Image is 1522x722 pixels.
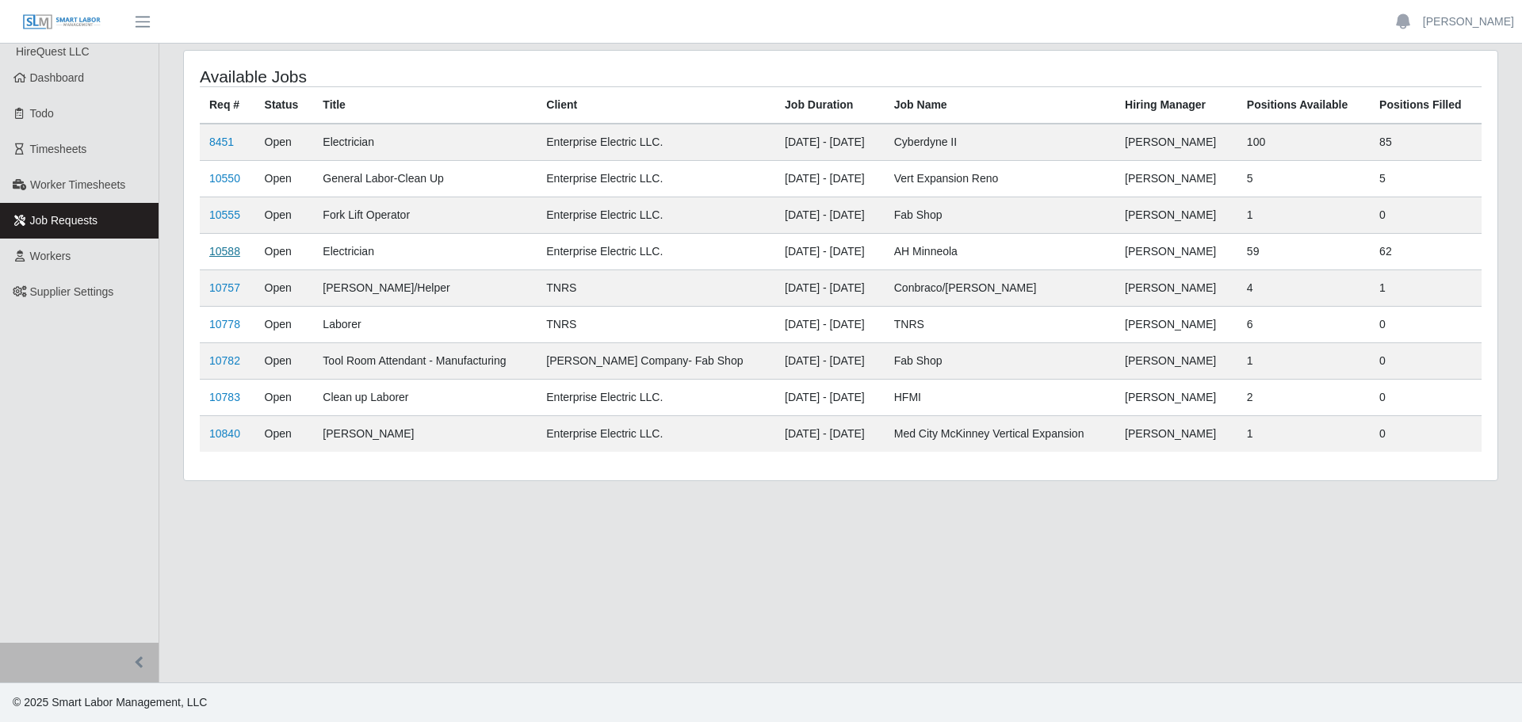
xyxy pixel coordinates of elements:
td: [PERSON_NAME] [313,416,537,453]
td: Enterprise Electric LLC. [537,161,775,197]
th: Client [537,87,775,124]
td: 0 [1370,307,1482,343]
td: [DATE] - [DATE] [775,307,885,343]
a: 10778 [209,318,240,330]
td: [DATE] - [DATE] [775,161,885,197]
td: [PERSON_NAME] [1115,234,1237,270]
td: Open [255,380,314,416]
td: Open [255,307,314,343]
span: Worker Timesheets [30,178,125,191]
td: [DATE] - [DATE] [775,270,885,307]
span: Timesheets [30,143,87,155]
td: TNRS [885,307,1115,343]
td: General Labor-Clean Up [313,161,537,197]
td: [PERSON_NAME] [1115,416,1237,453]
span: HireQuest LLC [16,45,90,58]
td: Clean up Laborer [313,380,537,416]
td: Med City McKinney Vertical Expansion [885,416,1115,453]
span: Job Requests [30,214,98,227]
td: [PERSON_NAME] [1115,161,1237,197]
td: [PERSON_NAME] [1115,307,1237,343]
th: Positions Filled [1370,87,1482,124]
td: Laborer [313,307,537,343]
a: 10588 [209,245,240,258]
td: Fab Shop [885,197,1115,234]
th: Status [255,87,314,124]
a: 10782 [209,354,240,367]
td: [DATE] - [DATE] [775,234,885,270]
a: 10783 [209,391,240,403]
td: 1 [1237,343,1370,380]
td: [DATE] - [DATE] [775,380,885,416]
td: 0 [1370,416,1482,453]
td: 85 [1370,124,1482,161]
th: Job Name [885,87,1115,124]
th: Job Duration [775,87,885,124]
a: 10840 [209,427,240,440]
a: [PERSON_NAME] [1423,13,1514,30]
td: Open [255,270,314,307]
td: 1 [1237,197,1370,234]
td: [DATE] - [DATE] [775,343,885,380]
span: © 2025 Smart Labor Management, LLC [13,696,207,709]
td: 0 [1370,380,1482,416]
span: Supplier Settings [30,285,114,298]
td: Tool Room Attendant - Manufacturing [313,343,537,380]
td: 2 [1237,380,1370,416]
td: Cyberdyne II [885,124,1115,161]
td: AH Minneola [885,234,1115,270]
td: 59 [1237,234,1370,270]
td: 1 [1237,416,1370,453]
td: [PERSON_NAME] [1115,380,1237,416]
td: [PERSON_NAME] Company- Fab Shop [537,343,775,380]
td: [PERSON_NAME] [1115,197,1237,234]
td: Open [255,234,314,270]
td: 100 [1237,124,1370,161]
td: 6 [1237,307,1370,343]
td: 0 [1370,197,1482,234]
td: 4 [1237,270,1370,307]
td: TNRS [537,307,775,343]
td: HFMI [885,380,1115,416]
img: SLM Logo [22,13,101,31]
td: [DATE] - [DATE] [775,416,885,453]
a: 8451 [209,136,234,148]
td: Enterprise Electric LLC. [537,380,775,416]
td: [DATE] - [DATE] [775,197,885,234]
td: Open [255,197,314,234]
td: [PERSON_NAME] [1115,343,1237,380]
td: [PERSON_NAME] [1115,270,1237,307]
td: [PERSON_NAME]/Helper [313,270,537,307]
td: Open [255,343,314,380]
th: Hiring Manager [1115,87,1237,124]
td: 5 [1237,161,1370,197]
td: 5 [1370,161,1482,197]
a: 10555 [209,208,240,221]
td: 0 [1370,343,1482,380]
td: Enterprise Electric LLC. [537,197,775,234]
span: Todo [30,107,54,120]
span: Dashboard [30,71,85,84]
td: Open [255,416,314,453]
a: 10550 [209,172,240,185]
span: Workers [30,250,71,262]
h4: Available Jobs [200,67,720,86]
td: Open [255,161,314,197]
td: 1 [1370,270,1482,307]
td: Enterprise Electric LLC. [537,416,775,453]
th: Title [313,87,537,124]
td: TNRS [537,270,775,307]
td: [PERSON_NAME] [1115,124,1237,161]
td: Fab Shop [885,343,1115,380]
th: Positions Available [1237,87,1370,124]
td: Enterprise Electric LLC. [537,124,775,161]
td: Vert Expansion Reno [885,161,1115,197]
td: Conbraco/[PERSON_NAME] [885,270,1115,307]
td: Electrician [313,124,537,161]
td: [DATE] - [DATE] [775,124,885,161]
th: Req # [200,87,255,124]
td: 62 [1370,234,1482,270]
a: 10757 [209,281,240,294]
td: Open [255,124,314,161]
td: Enterprise Electric LLC. [537,234,775,270]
